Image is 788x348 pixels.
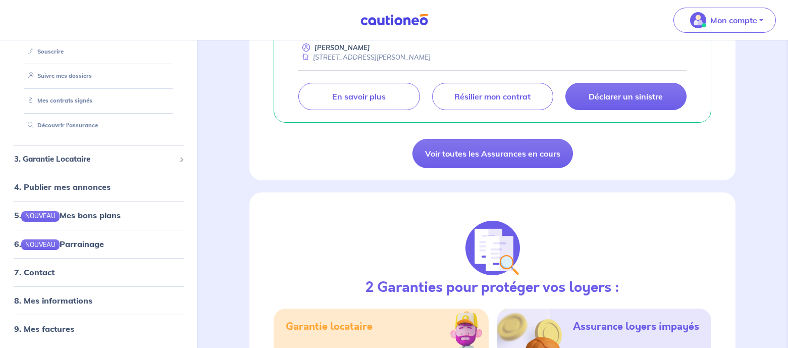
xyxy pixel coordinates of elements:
[14,238,104,248] a: 6.NOUVEAUParrainage
[24,122,98,129] a: Découvrir l'assurance
[16,43,181,60] div: Souscrire
[589,91,663,102] p: Déclarer un sinistre
[14,154,175,165] span: 3. Garantie Locataire
[16,68,181,84] div: Suivre mes dossiers
[24,48,64,55] a: Souscrire
[710,14,757,26] p: Mon compte
[4,150,193,169] div: 3. Garantie Locataire
[298,53,431,62] div: [STREET_ADDRESS][PERSON_NAME]
[14,324,74,334] a: 9. Mes factures
[690,12,706,28] img: illu_account_valid_menu.svg
[314,43,370,53] p: [PERSON_NAME]
[4,290,193,311] div: 8. Mes informations
[465,221,520,275] img: justif-loupe
[14,182,111,192] a: 4. Publier mes annonces
[332,91,386,102] p: En savoir plus
[298,83,419,110] a: En savoir plus
[356,14,432,26] img: Cautioneo
[286,321,373,333] h5: Garantie locataire
[4,262,193,282] div: 7. Contact
[16,92,181,109] div: Mes contrats signés
[24,72,92,79] a: Suivre mes dossiers
[573,321,699,333] h5: Assurance loyers impayés
[4,205,193,225] div: 5.NOUVEAUMes bons plans
[565,83,687,110] a: Déclarer un sinistre
[432,83,553,110] a: Résilier mon contrat
[16,117,181,134] div: Découvrir l'assurance
[673,8,776,33] button: illu_account_valid_menu.svgMon compte
[4,177,193,197] div: 4. Publier mes annonces
[14,210,121,220] a: 5.NOUVEAUMes bons plans
[365,279,619,296] h3: 2 Garanties pour protéger vos loyers :
[14,295,92,306] a: 8. Mes informations
[412,139,573,168] a: Voir toutes les Assurances en cours
[24,97,92,104] a: Mes contrats signés
[4,319,193,339] div: 9. Mes factures
[14,267,55,277] a: 7. Contact
[4,233,193,254] div: 6.NOUVEAUParrainage
[454,91,531,102] p: Résilier mon contrat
